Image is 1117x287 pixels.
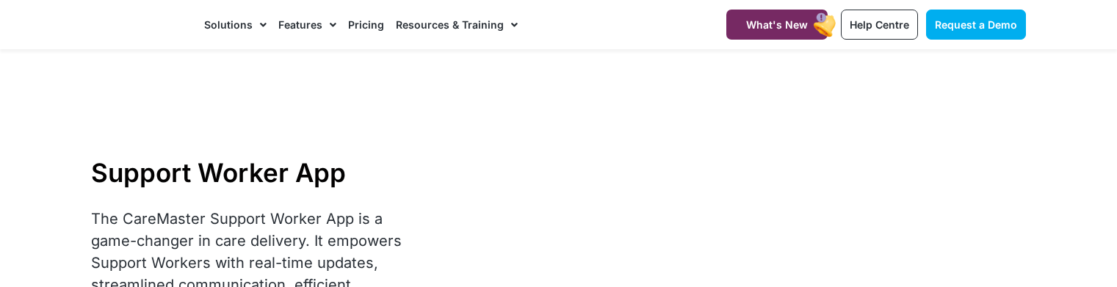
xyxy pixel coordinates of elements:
[91,157,409,188] h1: Support Worker App
[90,14,189,36] img: CareMaster Logo
[926,10,1026,40] a: Request a Demo
[935,18,1017,31] span: Request a Demo
[746,18,808,31] span: What's New
[850,18,909,31] span: Help Centre
[726,10,828,40] a: What's New
[841,10,918,40] a: Help Centre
